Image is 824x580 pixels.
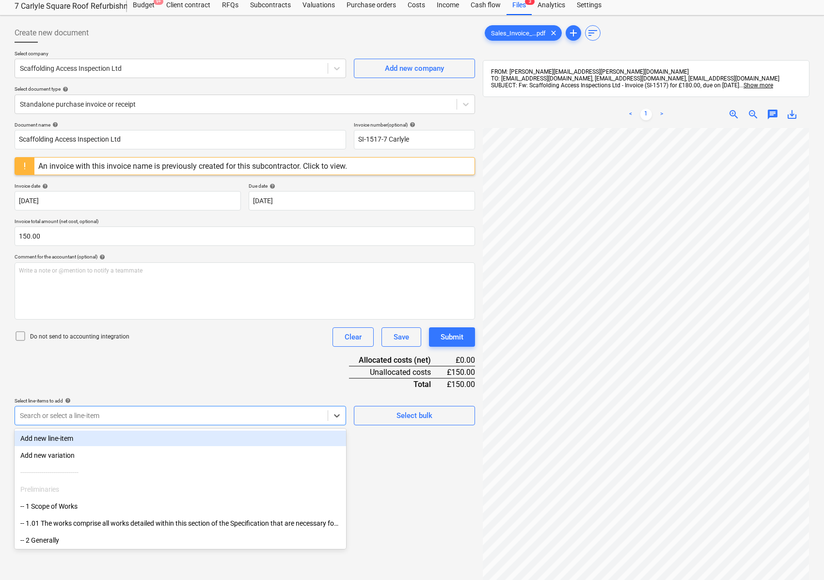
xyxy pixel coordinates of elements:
[446,354,475,366] div: £0.00
[485,30,552,37] span: Sales_Invoice_...pdf
[767,109,778,120] span: chat
[446,366,475,378] div: £150.00
[408,122,415,128] span: help
[15,183,241,189] div: Invoice date
[485,25,562,41] div: Sales_Invoice_...pdf
[491,75,779,82] span: TO: [EMAIL_ADDRESS][DOMAIN_NAME], [EMAIL_ADDRESS][DOMAIN_NAME], [EMAIL_ADDRESS][DOMAIN_NAME]
[747,109,759,120] span: zoom_out
[15,499,346,514] div: -- 1 Scope of Works
[15,431,346,446] div: Add new line-item
[640,109,652,120] a: Page 1 is your current page
[548,27,559,39] span: clear
[349,366,446,378] div: Unallocated costs
[333,327,374,347] button: Clear
[385,62,444,75] div: Add new company
[97,254,105,260] span: help
[30,333,129,341] p: Do not send to accounting integration
[776,533,824,580] iframe: Chat Widget
[15,86,475,92] div: Select document type
[15,218,475,226] p: Invoice total amount (net cost, optional)
[38,161,347,171] div: An invoice with this invoice name is previously created for this subcontractor. Click to view.
[446,378,475,390] div: £150.00
[728,109,740,120] span: zoom_in
[491,68,689,75] span: FROM: [PERSON_NAME][EMAIL_ADDRESS][PERSON_NAME][DOMAIN_NAME]
[15,27,89,39] span: Create new document
[441,331,463,343] div: Submit
[739,82,773,89] span: ...
[568,27,579,39] span: add
[15,398,346,404] div: Select line-items to add
[587,27,599,39] span: sort
[381,327,421,347] button: Save
[15,465,346,480] div: ------------------------------
[349,378,446,390] div: Total
[15,448,346,463] div: Add new variation
[61,86,68,92] span: help
[786,109,798,120] span: save_alt
[15,482,346,497] div: Preliminaries
[40,183,48,189] span: help
[429,327,475,347] button: Submit
[394,331,409,343] div: Save
[349,354,446,366] div: Allocated costs (net)
[15,226,475,246] input: Invoice total amount (net cost, optional)
[63,398,71,403] span: help
[249,183,475,189] div: Due date
[354,406,475,425] button: Select bulk
[354,130,475,149] input: Invoice number
[15,191,241,210] input: Invoice date not specified
[656,109,667,120] a: Next page
[345,331,362,343] div: Clear
[15,50,346,59] p: Select company
[354,122,475,128] div: Invoice number (optional)
[15,122,346,128] div: Document name
[15,532,346,548] div: -- 2 Generally
[268,183,275,189] span: help
[249,191,475,210] input: Due date not specified
[15,130,346,149] input: Document name
[15,254,475,260] div: Comment for the accountant (optional)
[354,59,475,78] button: Add new company
[15,1,115,12] div: 7 Carlyle Square Roof Refurbishment, Elevation Repairs & Redecoration
[396,409,432,422] div: Select bulk
[15,516,346,531] div: -- 1.01 The works comprise all works detailed within this section of the Specification that are n...
[50,122,58,128] span: help
[625,109,636,120] a: Previous page
[491,82,739,89] span: SUBJECT: Fw: Scaffolding Access Inspections Ltd - Invoice (SI-1517) for £180.00, due on [DATE]
[744,82,773,89] span: Show more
